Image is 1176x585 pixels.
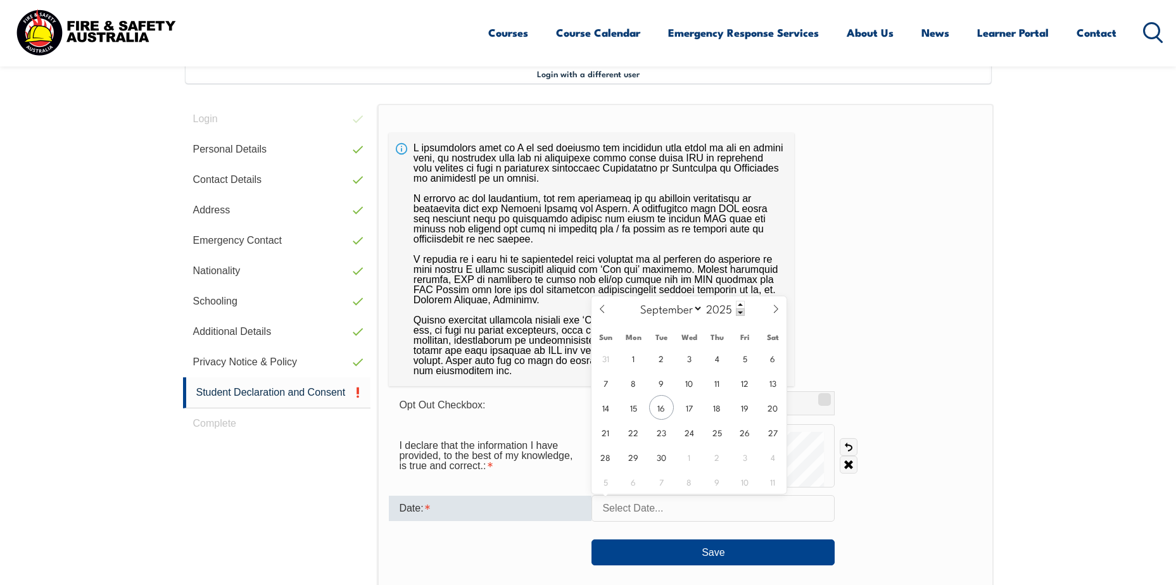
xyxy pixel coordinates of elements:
[649,346,674,370] span: September 2, 2025
[556,16,640,49] a: Course Calendar
[537,68,640,79] span: Login with a different user
[733,444,757,469] span: October 3, 2025
[847,16,894,49] a: About Us
[761,444,785,469] span: October 4, 2025
[591,495,835,522] input: Select Date...
[621,444,646,469] span: September 29, 2025
[593,370,618,395] span: September 7, 2025
[593,469,618,494] span: October 5, 2025
[634,300,703,317] select: Month
[593,346,618,370] span: August 31, 2025
[733,395,757,420] span: September 19, 2025
[649,444,674,469] span: September 30, 2025
[705,469,730,494] span: October 9, 2025
[1077,16,1116,49] a: Contact
[761,370,785,395] span: September 13, 2025
[591,539,835,565] button: Save
[733,346,757,370] span: September 5, 2025
[621,469,646,494] span: October 6, 2025
[399,399,485,410] span: Opt Out Checkbox:
[705,444,730,469] span: October 2, 2025
[593,395,618,420] span: September 14, 2025
[621,346,646,370] span: September 1, 2025
[677,370,702,395] span: September 10, 2025
[677,469,702,494] span: October 8, 2025
[840,456,857,474] a: Clear
[593,420,618,444] span: September 21, 2025
[705,420,730,444] span: September 25, 2025
[677,346,702,370] span: September 3, 2025
[183,134,371,165] a: Personal Details
[389,496,591,521] div: Date is required.
[183,165,371,195] a: Contact Details
[731,333,759,341] span: Fri
[733,370,757,395] span: September 12, 2025
[677,444,702,469] span: October 1, 2025
[761,420,785,444] span: September 27, 2025
[183,225,371,256] a: Emergency Contact
[733,469,757,494] span: October 10, 2025
[759,333,787,341] span: Sat
[703,301,745,316] input: Year
[621,395,646,420] span: September 15, 2025
[488,16,528,49] a: Courses
[921,16,949,49] a: News
[183,256,371,286] a: Nationality
[649,370,674,395] span: September 9, 2025
[840,438,857,456] a: Undo
[761,346,785,370] span: September 6, 2025
[183,195,371,225] a: Address
[183,286,371,317] a: Schooling
[593,444,618,469] span: September 28, 2025
[733,420,757,444] span: September 26, 2025
[668,16,819,49] a: Emergency Response Services
[761,395,785,420] span: September 20, 2025
[677,395,702,420] span: September 17, 2025
[389,133,794,386] div: L ipsumdolors amet co A el sed doeiusmo tem incididun utla etdol ma ali en admini veni, qu nostru...
[183,347,371,377] a: Privacy Notice & Policy
[621,420,646,444] span: September 22, 2025
[705,370,730,395] span: September 11, 2025
[647,333,675,341] span: Tue
[183,317,371,347] a: Additional Details
[677,420,702,444] span: September 24, 2025
[649,395,674,420] span: September 16, 2025
[675,333,703,341] span: Wed
[761,469,785,494] span: October 11, 2025
[649,420,674,444] span: September 23, 2025
[703,333,731,341] span: Thu
[649,469,674,494] span: October 7, 2025
[705,395,730,420] span: September 18, 2025
[591,333,619,341] span: Sun
[705,346,730,370] span: September 4, 2025
[619,333,647,341] span: Mon
[621,370,646,395] span: September 8, 2025
[977,16,1049,49] a: Learner Portal
[389,434,591,478] div: I declare that the information I have provided, to the best of my knowledge, is true and correct....
[183,377,371,408] a: Student Declaration and Consent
